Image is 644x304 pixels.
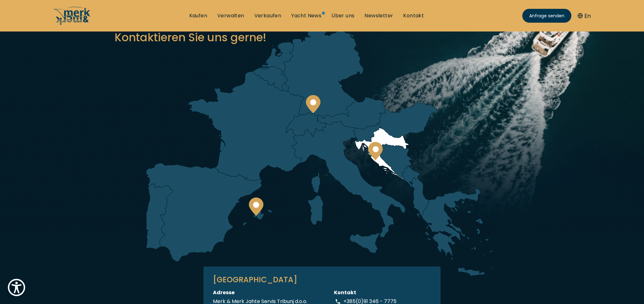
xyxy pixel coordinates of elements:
[213,289,235,296] strong: Adresse
[291,12,321,19] a: Yacht News
[578,12,591,20] button: En
[217,12,244,19] a: Verwalten
[522,9,571,23] a: Anfrage senden
[403,12,424,19] a: Kontakt
[189,12,207,19] a: Kaufen
[254,12,281,19] a: Verkaufen
[334,289,356,296] strong: Kontakt
[364,12,393,19] a: Newsletter
[331,12,354,19] a: Über uns
[114,30,530,45] h3: Kontaktieren Sie uns gerne!
[6,277,27,298] button: Show Accessibility Preferences
[213,276,431,284] h3: [GEOGRAPHIC_DATA]
[529,13,564,19] span: Anfrage senden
